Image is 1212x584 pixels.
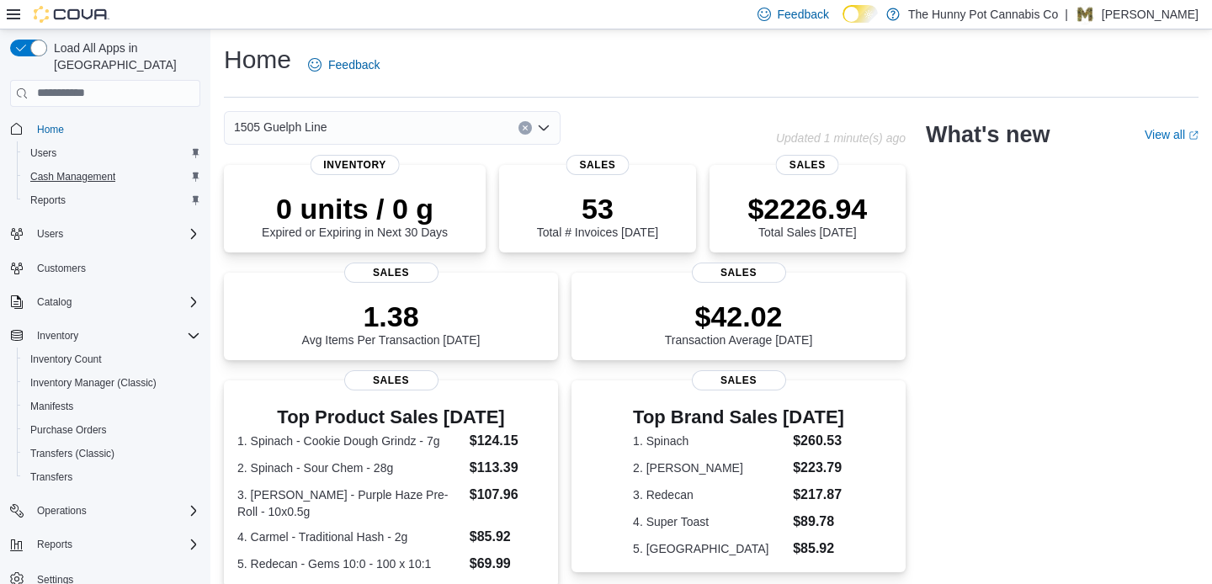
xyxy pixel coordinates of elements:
div: Avg Items Per Transaction [DATE] [302,300,481,347]
dt: 4. Super Toast [633,513,786,530]
a: Feedback [301,48,386,82]
span: Reports [30,534,200,555]
span: Inventory [37,329,78,342]
dt: 2. [PERSON_NAME] [633,459,786,476]
dd: $107.96 [470,485,545,505]
button: Catalog [30,292,78,312]
dt: 5. Redecan - Gems 10:0 - 100 x 10:1 [237,555,463,572]
span: Purchase Orders [24,420,200,440]
dd: $85.92 [470,527,545,547]
button: Users [3,222,207,246]
span: Sales [692,370,786,390]
button: Inventory Count [17,348,207,371]
a: Transfers (Classic) [24,443,121,464]
p: | [1065,4,1068,24]
span: Catalog [37,295,72,309]
span: Inventory Manager (Classic) [30,376,157,390]
button: Inventory Manager (Classic) [17,371,207,395]
a: Cash Management [24,167,122,187]
span: Inventory Count [30,353,102,366]
dt: 2. Spinach - Sour Chem - 28g [237,459,463,476]
button: Operations [30,501,93,521]
span: Manifests [30,400,73,413]
dd: $89.78 [793,512,844,532]
button: Cash Management [17,165,207,188]
a: Reports [24,190,72,210]
h3: Top Product Sales [DATE] [237,407,545,427]
button: Users [17,141,207,165]
p: The Hunny Pot Cannabis Co [908,4,1058,24]
dt: 1. Spinach [633,433,786,449]
span: Sales [566,155,629,175]
span: Inventory Manager (Classic) [24,373,200,393]
button: Home [3,117,207,141]
span: Reports [30,194,66,207]
span: Users [30,224,200,244]
span: Dark Mode [843,23,843,24]
dd: $124.15 [470,431,545,451]
span: Home [30,119,200,140]
span: Customers [37,262,86,275]
span: Transfers [24,467,200,487]
dd: $260.53 [793,431,844,451]
span: Sales [344,370,439,390]
button: Reports [17,188,207,212]
span: Sales [692,263,786,283]
dd: $69.99 [470,554,545,574]
dd: $113.39 [470,458,545,478]
p: 53 [537,192,658,226]
dt: 3. [PERSON_NAME] - Purple Haze Pre-Roll - 10x0.5g [237,486,463,520]
div: Mike Calouro [1075,4,1095,24]
input: Dark Mode [843,5,878,23]
button: Operations [3,499,207,523]
p: [PERSON_NAME] [1102,4,1199,24]
h1: Home [224,43,291,77]
button: Manifests [17,395,207,418]
p: 1.38 [302,300,481,333]
span: Sales [344,263,439,283]
div: Total # Invoices [DATE] [537,192,658,239]
div: Expired or Expiring in Next 30 Days [262,192,448,239]
a: Inventory Manager (Classic) [24,373,163,393]
dt: 4. Carmel - Traditional Hash - 2g [237,528,463,545]
button: Reports [30,534,79,555]
span: Sales [776,155,839,175]
a: Inventory Count [24,349,109,369]
span: Reports [24,190,200,210]
span: Users [37,227,63,241]
button: Inventory [3,324,207,348]
button: Inventory [30,326,85,346]
span: Purchase Orders [30,423,107,437]
button: Transfers [17,465,207,489]
dd: $223.79 [793,458,844,478]
svg: External link [1188,130,1199,141]
span: Feedback [328,56,380,73]
span: Inventory [310,155,400,175]
span: Cash Management [30,170,115,183]
span: Cash Management [24,167,200,187]
span: Transfers (Classic) [24,443,200,464]
img: Cova [34,6,109,23]
span: Inventory Count [24,349,200,369]
span: Operations [30,501,200,521]
div: Total Sales [DATE] [747,192,867,239]
span: Operations [37,504,87,518]
dd: $217.87 [793,485,844,505]
button: Clear input [518,121,532,135]
dt: 3. Redecan [633,486,786,503]
span: Inventory [30,326,200,346]
a: Transfers [24,467,79,487]
span: Transfers (Classic) [30,447,114,460]
span: Catalog [30,292,200,312]
p: 0 units / 0 g [262,192,448,226]
dt: 5. [GEOGRAPHIC_DATA] [633,540,786,557]
button: Customers [3,256,207,280]
span: Manifests [24,396,200,417]
span: 1505 Guelph Line [234,117,327,137]
button: Users [30,224,70,244]
span: Reports [37,538,72,551]
a: Customers [30,258,93,279]
button: Transfers (Classic) [17,442,207,465]
button: Open list of options [537,121,550,135]
button: Reports [3,533,207,556]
